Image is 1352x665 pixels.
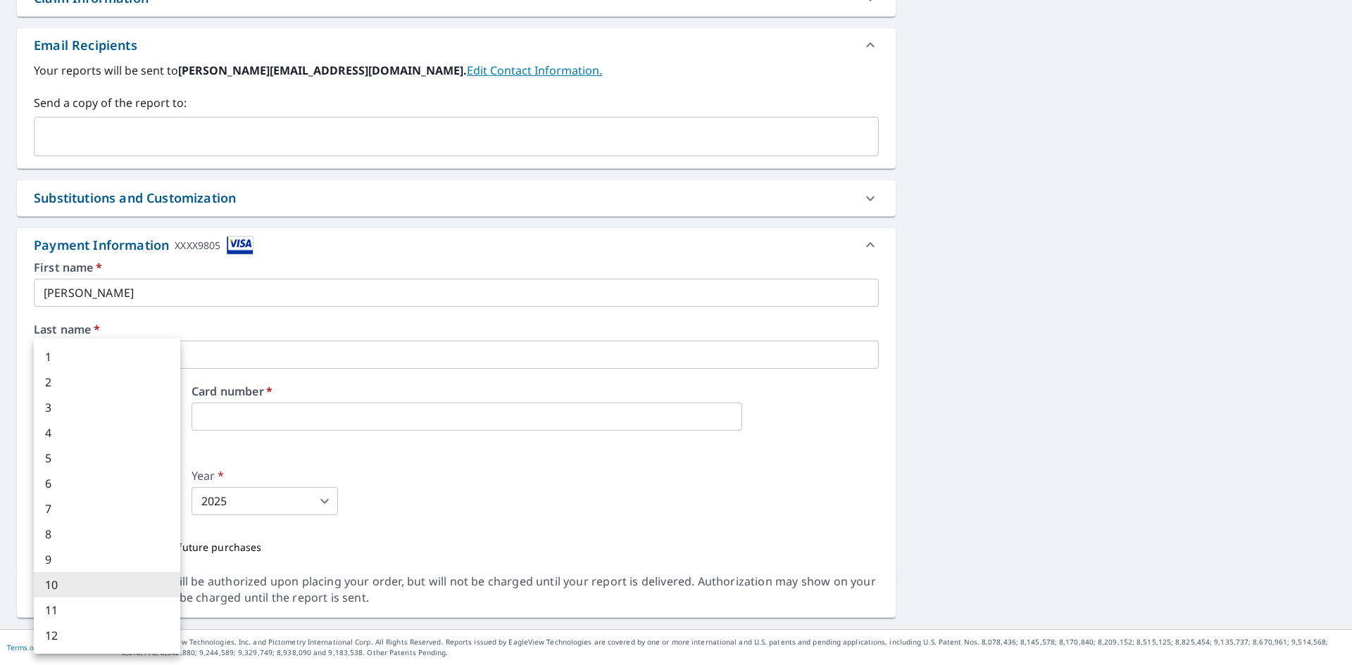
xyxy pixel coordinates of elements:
li: 2 [34,369,180,395]
li: 3 [34,395,180,420]
li: 7 [34,496,180,521]
li: 8 [34,521,180,547]
li: 12 [34,623,180,648]
li: 4 [34,420,180,445]
li: 1 [34,344,180,369]
li: 9 [34,547,180,572]
li: 6 [34,471,180,496]
li: 5 [34,445,180,471]
li: 10 [34,572,180,597]
li: 11 [34,597,180,623]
